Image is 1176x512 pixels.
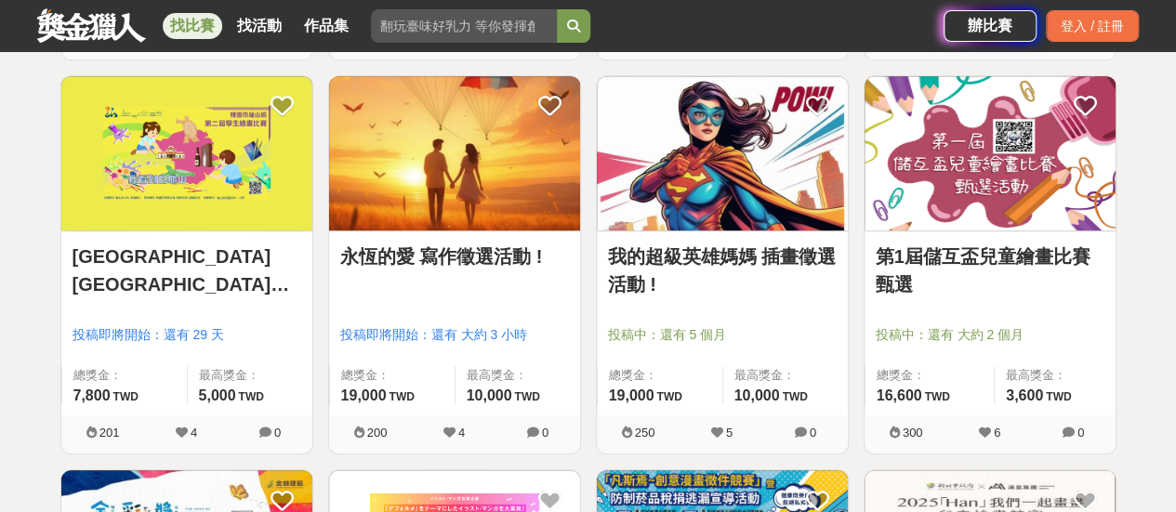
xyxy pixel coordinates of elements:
span: 7,800 [73,387,111,403]
span: 總獎金： [341,366,443,385]
span: 3,600 [1006,387,1043,403]
span: 最高獎金： [734,366,837,385]
span: 4 [458,426,465,440]
span: 300 [903,426,923,440]
span: 5 [726,426,733,440]
span: 250 [635,426,655,440]
span: 5,000 [199,387,236,403]
a: 永恆的愛 寫作徵選活動 ! [340,243,569,270]
a: Cover Image [329,76,580,232]
a: Cover Image [865,76,1116,232]
span: 最高獎金： [1006,366,1104,385]
span: TWD [239,390,264,403]
span: TWD [656,390,681,403]
span: 16,600 [877,387,922,403]
img: Cover Image [597,76,848,231]
span: 19,000 [609,387,654,403]
span: TWD [514,390,539,403]
a: Cover Image [597,76,848,232]
span: 0 [542,426,548,440]
span: 最高獎金： [199,366,301,385]
span: 總獎金： [609,366,711,385]
span: 6 [994,426,1000,440]
span: 0 [1077,426,1084,440]
span: 201 [99,426,120,440]
span: 4 [191,426,197,440]
span: 0 [274,426,281,440]
span: TWD [782,390,807,403]
a: 我的超級英雄媽媽 插畫徵選活動 ! [608,243,837,298]
span: 投稿中：還有 大約 2 個月 [876,325,1104,345]
span: 投稿中：還有 5 個月 [608,325,837,345]
span: 0 [810,426,816,440]
a: Cover Image [61,76,312,232]
span: 投稿即將開始：還有 29 天 [73,325,301,345]
span: TWD [924,390,949,403]
div: 登入 / 註冊 [1046,10,1139,42]
input: 翻玩臺味好乳力 等你發揮創意！ [371,9,557,43]
img: Cover Image [329,76,580,231]
img: Cover Image [865,76,1116,231]
span: 總獎金： [877,366,983,385]
a: [GEOGRAPHIC_DATA][GEOGRAPHIC_DATA]第二屆學生繪畫比賽 [73,243,301,298]
span: 10,000 [467,387,512,403]
a: 第1屆儲互盃兒童繪畫比賽甄選 [876,243,1104,298]
a: 找比賽 [163,13,222,39]
a: 作品集 [297,13,356,39]
span: 投稿即將開始：還有 大約 3 小時 [340,325,569,345]
a: 找活動 [230,13,289,39]
a: 辦比賽 [944,10,1037,42]
span: 10,000 [734,387,780,403]
span: 總獎金： [73,366,176,385]
span: 19,000 [341,387,387,403]
img: Cover Image [61,76,312,231]
span: 最高獎金： [467,366,569,385]
span: TWD [113,390,139,403]
span: TWD [1046,390,1071,403]
span: 200 [367,426,388,440]
span: TWD [389,390,414,403]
